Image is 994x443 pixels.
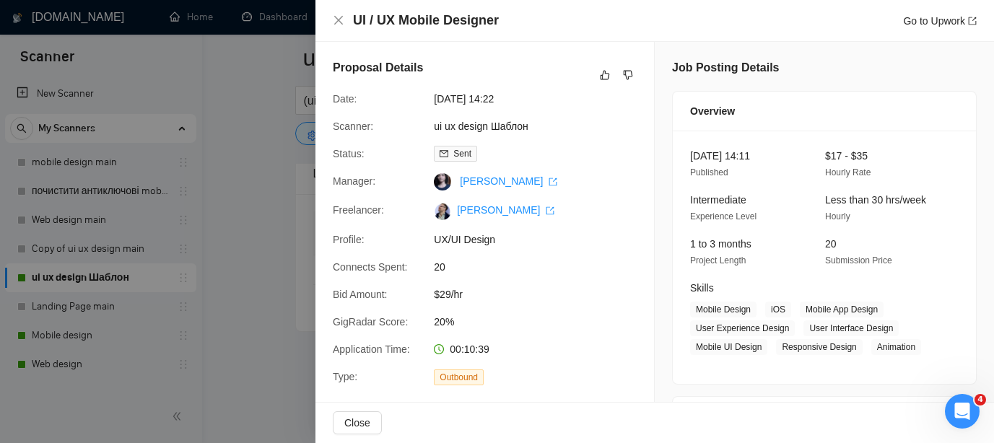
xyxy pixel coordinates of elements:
[690,255,746,266] span: Project Length
[825,211,850,221] span: Hourly
[457,204,554,216] a: [PERSON_NAME] export
[333,411,382,434] button: Close
[546,206,554,215] span: export
[333,120,373,132] span: Scanner:
[690,302,757,317] span: Mobile Design
[440,149,448,158] span: mail
[434,344,444,354] span: clock-circle
[776,339,862,355] span: Responsive Design
[672,59,779,76] h5: Job Posting Details
[945,394,980,429] iframe: Intercom live chat
[690,282,714,294] span: Skills
[690,150,750,162] span: [DATE] 14:11
[434,232,650,247] span: UX/UI Design
[333,204,384,216] span: Freelancer:
[825,150,868,162] span: $17 - $35
[765,302,791,317] span: iOS
[690,339,767,355] span: Mobile UI Design
[690,238,751,250] span: 1 to 3 months
[600,69,610,81] span: like
[333,371,357,382] span: Type:
[690,194,746,206] span: Intermediate
[434,314,650,330] span: 20%
[800,302,884,317] span: Mobile App Design
[690,103,735,119] span: Overview
[434,259,650,275] span: 20
[333,289,388,300] span: Bid Amount:
[333,14,344,27] button: Close
[596,66,614,84] button: like
[434,286,650,302] span: $29/hr
[903,15,977,27] a: Go to Upworkexport
[975,394,986,405] span: 4
[434,91,650,107] span: [DATE] 14:22
[333,148,365,159] span: Status:
[825,167,871,177] span: Hourly Rate
[825,194,926,206] span: Less than 30 hrs/week
[690,167,728,177] span: Published
[803,320,899,336] span: User Interface Design
[690,211,757,221] span: Experience Level
[333,93,357,105] span: Date:
[549,177,557,186] span: export
[825,238,837,250] span: 20
[434,118,650,134] span: ui ux design Шаблон
[344,415,370,431] span: Close
[333,234,365,245] span: Profile:
[871,339,921,355] span: Animation
[353,12,499,30] h4: UI / UX Mobile Designer
[623,69,633,81] span: dislike
[690,320,795,336] span: User Experience Design
[453,149,471,159] span: Sent
[333,316,408,328] span: GigRadar Score:
[333,343,410,355] span: Application Time:
[333,59,423,76] h5: Proposal Details
[968,17,977,25] span: export
[333,14,344,26] span: close
[690,397,959,436] div: Client Details
[825,255,892,266] span: Submission Price
[333,261,408,273] span: Connects Spent:
[450,343,489,355] span: 00:10:39
[434,203,451,220] img: c1OJkIx-IadjRms18ePMftOofhKLVhqZZQLjKjBy8mNgn5WQQo-UtPhwQ197ONuZaa
[619,66,637,84] button: dislike
[460,175,557,187] a: [PERSON_NAME] export
[333,175,375,187] span: Manager:
[434,369,484,385] span: Outbound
